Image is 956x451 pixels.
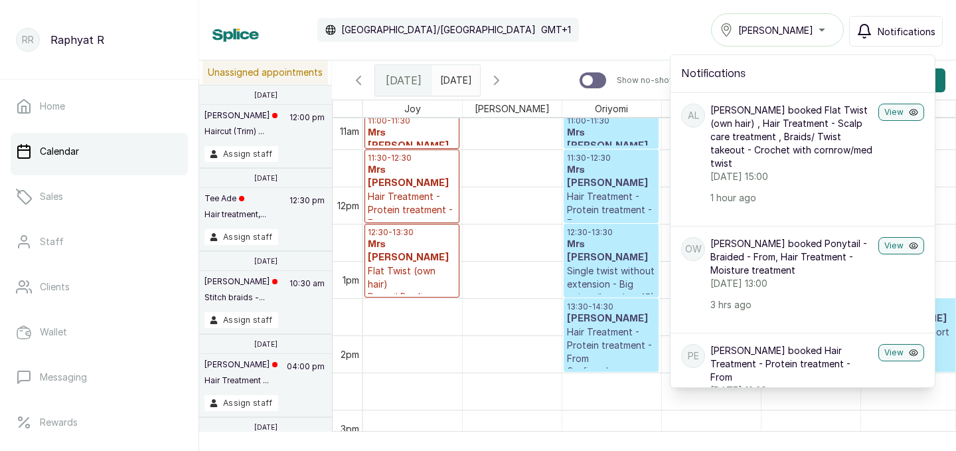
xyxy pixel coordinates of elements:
[710,237,873,277] p: [PERSON_NAME] booked Ponytail - Braided - From, Hair Treatment - Moisture treatment
[567,325,655,365] p: Hair Treatment - Protein treatment - From
[340,273,362,287] div: 1pm
[368,264,456,291] p: Flat Twist (own hair)
[567,116,655,126] p: 11:00 - 11:30
[204,312,278,328] button: Assign staff
[688,349,699,363] p: PE
[204,193,266,204] p: Tee Ade
[11,359,188,396] a: Messaging
[710,104,873,170] p: [PERSON_NAME] booked Flat Twist (own hair) , Hair Treatment - Scalp care treatment , Braids/ Twis...
[204,276,278,287] p: [PERSON_NAME]
[40,416,78,429] p: Rewards
[368,153,456,163] p: 11:30 - 12:30
[287,110,327,146] p: 12:00 pm
[11,268,188,306] a: Clients
[204,209,266,220] p: Hair treatment,...
[11,133,188,170] a: Calendar
[40,280,70,294] p: Clients
[254,257,278,265] p: [DATE]
[40,371,87,384] p: Messaging
[592,100,631,117] span: Oriyomi
[567,190,655,230] p: Hair Treatment - Protein treatment - From
[254,174,278,182] p: [DATE]
[254,340,278,348] p: [DATE]
[617,75,716,86] p: Show no-show/cancelled
[688,109,699,122] p: AL
[337,124,362,138] div: 11am
[40,235,64,248] p: Staff
[368,291,456,302] span: Deposit Pending
[341,23,536,37] p: [GEOGRAPHIC_DATA]/[GEOGRAPHIC_DATA]
[204,292,278,303] p: Stitch braids -...
[338,347,362,361] div: 2pm
[681,66,924,82] h2: Notifications
[368,163,456,190] h3: Mrs [PERSON_NAME]
[567,153,655,163] p: 11:30 - 12:30
[11,314,188,351] a: Wallet
[567,312,655,325] h3: [PERSON_NAME]
[11,223,188,260] a: Staff
[685,242,702,256] p: OW
[11,88,188,125] a: Home
[285,359,327,395] p: 04:00 pm
[541,23,571,37] p: GMT+1
[710,384,873,397] p: [DATE] 13:30
[287,276,327,312] p: 10:30 am
[40,325,67,339] p: Wallet
[849,16,943,46] button: Notifications
[386,72,422,88] span: [DATE]
[338,422,362,436] div: 3pm
[204,126,278,137] p: Haircut (Trim) ...
[204,146,278,162] button: Assign staff
[738,23,813,37] span: [PERSON_NAME]
[710,298,873,312] p: 3 hrs ago
[11,404,188,441] a: Rewards
[40,190,63,203] p: Sales
[368,190,456,230] p: Hair Treatment - Protein treatment - From
[567,302,655,312] p: 13:30 - 14:30
[368,116,456,126] p: 11:00 - 11:30
[472,100,552,117] span: [PERSON_NAME]
[567,238,655,264] h3: Mrs [PERSON_NAME]
[204,375,278,386] p: Hair Treatment ...
[567,264,655,317] p: Single twist without extension - Big twists (less than 15) - From
[254,423,278,431] p: [DATE]
[567,163,655,190] h3: Mrs [PERSON_NAME]
[40,145,79,158] p: Calendar
[335,199,362,213] div: 12pm
[22,33,34,46] p: RR
[11,178,188,215] a: Sales
[567,126,655,153] h3: Mrs [PERSON_NAME]
[375,65,432,96] div: [DATE]
[204,110,278,121] p: [PERSON_NAME]
[878,25,935,39] span: Notifications
[710,170,873,183] p: [DATE] 15:00
[287,193,327,229] p: 12:30 pm
[710,191,873,205] p: 1 hour ago
[878,237,924,254] button: View
[567,365,655,376] span: Confirmed
[567,227,655,238] p: 12:30 - 13:30
[368,227,456,238] p: 12:30 - 13:30
[710,344,873,384] p: [PERSON_NAME] booked Hair Treatment - Protein treatment - From
[402,100,424,117] span: Joy
[204,229,278,245] button: Assign staff
[202,60,328,84] p: Unassigned appointments
[710,277,873,290] p: [DATE] 13:00
[368,126,456,153] h3: Mrs [PERSON_NAME]
[50,32,104,48] p: Raphyat R
[711,13,844,46] button: [PERSON_NAME]
[204,395,278,411] button: Assign staff
[254,91,278,99] p: [DATE]
[878,104,924,121] button: View
[368,238,456,264] h3: Mrs [PERSON_NAME]
[40,100,65,113] p: Home
[204,359,278,370] p: [PERSON_NAME]
[878,344,924,361] button: View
